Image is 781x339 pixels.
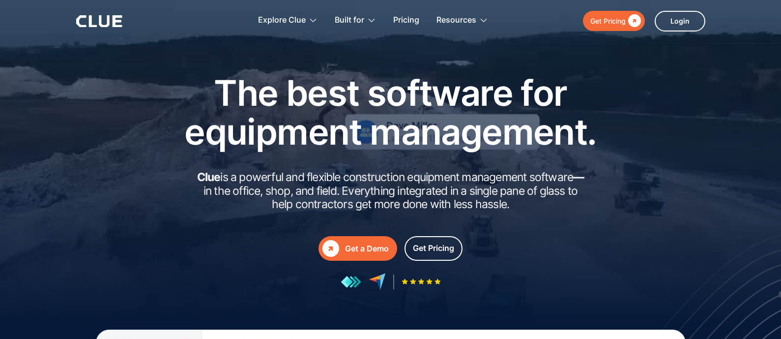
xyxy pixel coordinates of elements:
[194,171,587,212] h2: is a powerful and flexible construction equipment management software in the office, shop, and fi...
[341,276,361,288] img: reviews at getapp
[405,236,463,261] a: Get Pricing
[197,170,221,184] strong: Clue
[413,242,454,254] div: Get Pricing
[170,73,612,151] h1: The best software for equipment management.
[655,11,705,31] a: Login
[436,5,476,36] div: Resources
[626,15,641,27] div: 
[322,240,339,257] div: 
[369,273,386,290] img: reviews at capterra
[318,236,397,261] a: Get a Demo
[583,11,645,31] a: Get Pricing
[590,15,626,27] div: Get Pricing
[402,278,441,285] img: Five-star rating icon
[258,5,306,36] div: Explore Clue
[393,5,419,36] a: Pricing
[335,5,364,36] div: Built for
[345,243,389,255] div: Get a Demo
[573,170,584,184] strong: —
